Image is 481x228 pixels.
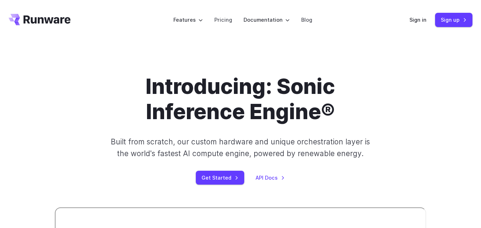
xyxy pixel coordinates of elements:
a: API Docs [256,174,285,182]
a: Sign in [409,16,427,24]
a: Sign up [435,13,472,27]
label: Features [173,16,203,24]
a: Go to / [9,14,70,25]
label: Documentation [244,16,290,24]
a: Get Started [196,171,244,185]
a: Blog [301,16,312,24]
h1: Introducing: Sonic Inference Engine® [55,74,426,124]
p: Built from scratch, our custom hardware and unique orchestration layer is the world's fastest AI ... [111,136,371,160]
a: Pricing [214,16,232,24]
